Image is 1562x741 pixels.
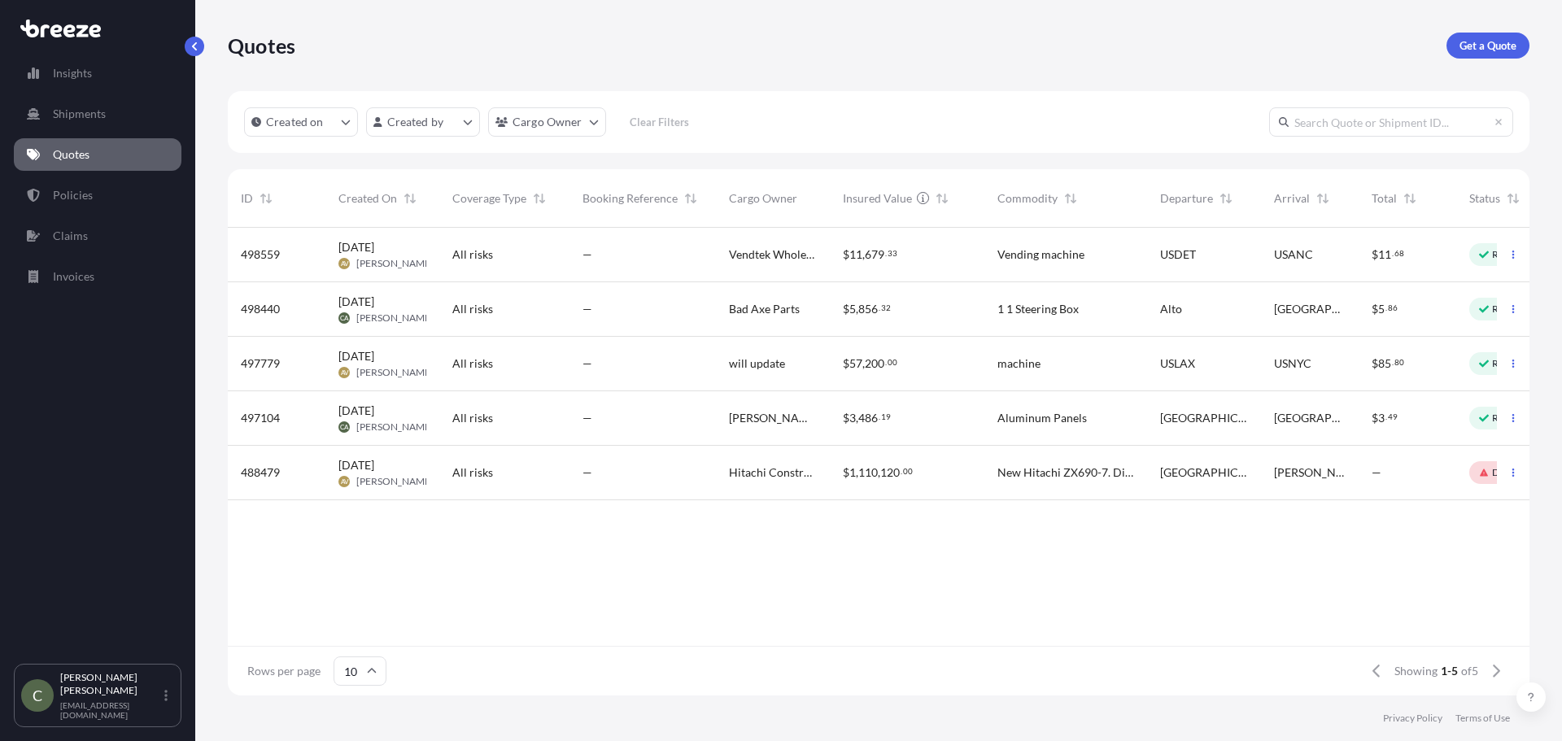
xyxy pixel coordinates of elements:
span: Status [1469,190,1500,207]
span: All risks [452,410,493,426]
span: 00 [903,469,913,474]
a: Terms of Use [1455,712,1510,725]
span: Alto [1160,301,1182,317]
span: [DATE] [338,239,374,255]
span: Cargo Owner [729,190,797,207]
span: Insured Value [843,190,912,207]
span: . [1392,360,1394,365]
button: Sort [1313,189,1333,208]
span: 498440 [241,301,280,317]
span: [GEOGRAPHIC_DATA] [1160,464,1248,481]
span: . [901,469,902,474]
p: [EMAIL_ADDRESS][DOMAIN_NAME] [60,700,161,720]
span: $ [843,467,849,478]
a: Claims [14,220,181,252]
p: Claims [53,228,88,244]
span: All risks [452,301,493,317]
span: [DATE] [338,348,374,364]
span: 200 [865,358,884,369]
p: Invoices [53,268,94,285]
span: , [862,358,865,369]
span: 85 [1378,358,1391,369]
span: — [582,410,592,426]
span: . [1392,251,1394,256]
span: Coverage Type [452,190,526,207]
span: . [885,360,887,365]
p: Ready [1492,248,1520,261]
span: . [879,414,880,420]
span: USANC [1274,246,1313,263]
span: $ [1372,358,1378,369]
a: Shipments [14,98,181,130]
p: Quotes [228,33,295,59]
a: Insights [14,57,181,89]
p: Created by [387,114,444,130]
span: 679 [865,249,884,260]
span: USLAX [1160,355,1195,372]
span: 1 1 Steering Box [997,301,1079,317]
a: Invoices [14,260,181,293]
span: — [582,301,592,317]
span: 57 [849,358,862,369]
span: Showing [1394,663,1438,679]
span: — [1372,464,1381,481]
span: , [862,249,865,260]
span: Created On [338,190,397,207]
span: — [582,246,592,263]
span: Total [1372,190,1397,207]
span: All risks [452,246,493,263]
button: Sort [932,189,952,208]
p: Insights [53,65,92,81]
span: [PERSON_NAME] [356,421,434,434]
span: 11 [849,249,862,260]
p: Ready [1492,412,1520,425]
span: $ [843,249,849,260]
span: CA [340,310,348,326]
span: Vendtek Wholesale [729,246,817,263]
span: 33 [888,251,897,256]
span: CA [340,419,348,435]
span: 497779 [241,355,280,372]
button: Sort [1216,189,1236,208]
span: 68 [1394,251,1404,256]
span: 1 [849,467,856,478]
button: Sort [530,189,549,208]
span: 110 [858,467,878,478]
span: . [879,305,880,311]
p: Get a Quote [1459,37,1516,54]
span: [DATE] [338,294,374,310]
span: USDET [1160,246,1196,263]
span: Aluminum Panels [997,410,1087,426]
a: Quotes [14,138,181,171]
span: , [856,467,858,478]
button: Clear Filters [614,109,705,135]
span: $ [1372,412,1378,424]
span: $ [1372,303,1378,315]
span: AV [341,364,348,381]
span: New Hitachi ZX690-7. Dims 22' x 12'3 x 12'4, 97,000#. Machine will be driven onto the carrier's R... [997,464,1134,481]
span: . [885,251,887,256]
span: 19 [881,414,891,420]
button: Sort [1061,189,1080,208]
span: Rows per page [247,663,321,679]
span: 1-5 [1441,663,1458,679]
span: will update [729,355,785,372]
span: Bad Axe Parts [729,301,800,317]
span: 86 [1388,305,1398,311]
span: . [1385,414,1387,420]
span: — [582,355,592,372]
span: 3 [1378,412,1385,424]
button: cargoOwner Filter options [488,107,606,137]
span: AV [341,255,348,272]
a: Privacy Policy [1383,712,1442,725]
span: [PERSON_NAME] [356,366,434,379]
span: Vending machine [997,246,1084,263]
p: [PERSON_NAME] [PERSON_NAME] [60,671,161,697]
p: Shipments [53,106,106,122]
button: Sort [400,189,420,208]
span: machine [997,355,1041,372]
span: 11 [1378,249,1391,260]
span: [GEOGRAPHIC_DATA] [1160,410,1248,426]
button: createdOn Filter options [244,107,358,137]
span: C [33,687,42,704]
